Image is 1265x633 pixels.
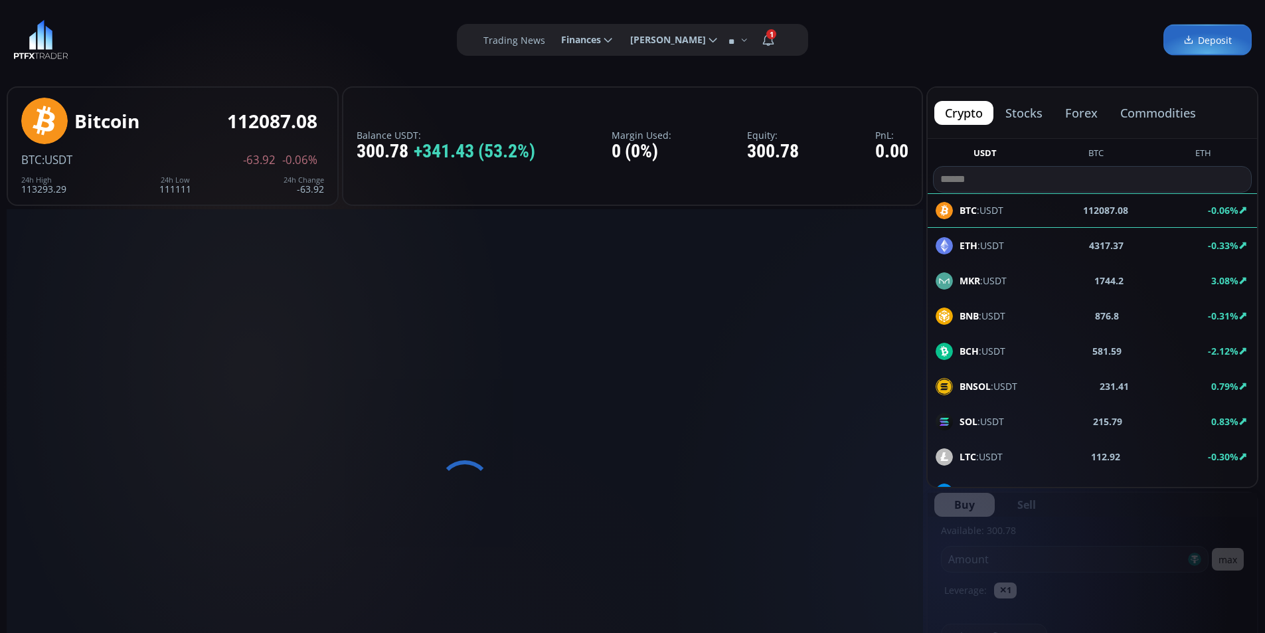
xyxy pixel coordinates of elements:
span: :USDT [42,152,72,167]
div: 300.78 [357,141,535,162]
button: BTC [1083,147,1109,163]
div: 113293.29 [21,176,66,194]
span: :USDT [960,238,1004,252]
div: 112087.08 [227,111,317,132]
b: 24.99 [1098,485,1122,499]
label: Margin Used: [612,130,671,140]
label: Balance USDT: [357,130,535,140]
span: :USDT [960,485,1012,499]
div: 111111 [159,176,191,194]
span: :USDT [960,379,1017,393]
b: 3.08% [1211,274,1238,287]
label: Equity: [747,130,799,140]
b: -2.12% [1208,345,1238,357]
label: PnL: [875,130,908,140]
span: Finances [552,27,601,53]
span: :USDT [960,344,1005,358]
button: ETH [1190,147,1217,163]
b: BNSOL [960,380,991,393]
b: 4317.37 [1089,238,1124,252]
label: Trading News [483,33,545,47]
b: DASH [960,486,985,498]
b: -1.15% [1208,486,1238,498]
span: :USDT [960,450,1003,464]
div: 24h Change [284,176,324,184]
b: 0.79% [1211,380,1238,393]
button: USDT [968,147,1002,163]
b: -0.31% [1208,310,1238,322]
b: BNB [960,310,979,322]
span: Deposit [1183,33,1232,47]
b: -0.33% [1208,239,1238,252]
div: Bitcoin [74,111,139,132]
b: 1744.2 [1094,274,1124,288]
div: 24h Low [159,176,191,184]
div: -63.92 [284,176,324,194]
div: 0.00 [875,141,908,162]
span: :USDT [960,414,1004,428]
b: 0.83% [1211,415,1238,428]
img: LOGO [13,20,68,60]
b: -0.30% [1208,450,1238,463]
div: 0 (0%) [612,141,671,162]
b: 231.41 [1100,379,1129,393]
span: 1 [766,29,776,39]
b: 876.8 [1095,309,1119,323]
b: MKR [960,274,980,287]
button: commodities [1110,101,1207,125]
span: [PERSON_NAME] [621,27,706,53]
a: Deposit [1163,25,1252,56]
div: 24h High [21,176,66,184]
button: stocks [995,101,1053,125]
b: 112.92 [1091,450,1120,464]
button: crypto [934,101,993,125]
b: 215.79 [1093,414,1122,428]
span: :USDT [960,274,1007,288]
span: :USDT [960,309,1005,323]
b: LTC [960,450,976,463]
div: 300.78 [747,141,799,162]
span: BTC [21,152,42,167]
b: 581.59 [1092,344,1122,358]
b: SOL [960,415,977,428]
b: BCH [960,345,979,357]
span: -63.92 [243,154,276,166]
span: +341.43 (53.2%) [414,141,535,162]
button: forex [1054,101,1108,125]
span: -0.06% [282,154,317,166]
b: ETH [960,239,977,252]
